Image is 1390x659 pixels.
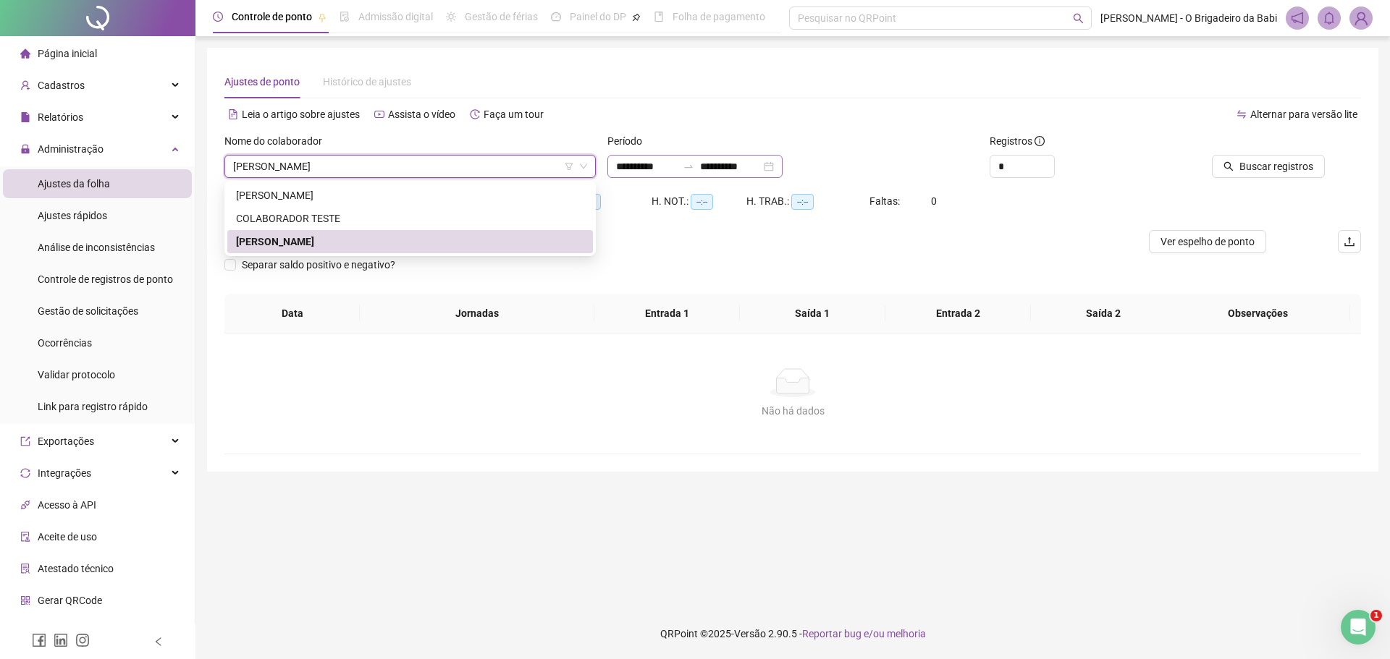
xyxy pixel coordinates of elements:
span: audit [20,532,30,542]
span: Admissão digital [358,11,433,22]
span: search [1223,161,1234,171]
span: api [20,500,30,510]
span: clock-circle [213,12,223,22]
span: Aceite de uso [38,531,97,543]
span: Atestado técnico [38,563,114,574]
div: H. NOT.: [652,193,746,210]
th: Entrada 1 [594,294,740,333]
span: Integrações [38,467,91,479]
div: Saldo total: [224,193,369,210]
span: Alternar para versão lite [1250,109,1357,120]
span: KELLY CRISTINA DE LIMA [233,156,587,177]
span: Página inicial [38,48,97,59]
span: Acesso à API [38,499,96,511]
div: HE 3: [557,193,652,210]
span: Ajustes rápidos [38,210,107,221]
span: file-done [340,12,350,22]
span: qrcode [20,595,30,605]
span: filter [565,162,573,171]
span: upload [1344,236,1355,247]
span: home [20,48,30,59]
span: Separar saldo positivo e negativo? [236,257,401,273]
span: lock [20,144,30,154]
span: export [20,436,30,446]
span: Faltas: [869,195,902,207]
span: Histórico de ajustes [323,76,411,88]
th: Entrada 2 [885,294,1031,333]
span: Assista o vídeo [388,109,455,120]
span: --:-- [691,194,713,210]
span: swap [1237,109,1247,119]
span: --:-- [791,194,814,210]
span: Cadastros [38,80,85,91]
span: sync [20,468,30,478]
span: Registros [990,133,1045,149]
span: --:-- [484,194,507,210]
span: linkedin [54,633,68,647]
span: Folha de pagamento [673,11,765,22]
span: youtube [374,109,384,119]
span: Reportar bug e/ou melhoria [802,628,926,639]
span: search [1073,13,1084,24]
img: 88063 [1350,7,1372,29]
span: facebook [32,633,46,647]
span: left [153,637,164,647]
span: file-text [228,109,238,119]
footer: QRPoint © 2025 - 2.90.5 - [195,608,1390,659]
th: Saída 1 [740,294,885,333]
span: down [579,162,588,171]
span: Administração [38,143,104,155]
span: file [20,112,30,122]
span: bell [1323,12,1336,25]
div: HE 2: [463,193,557,210]
span: Controle de registros de ponto [38,273,173,285]
span: notification [1291,12,1304,25]
button: Buscar registros [1212,155,1325,178]
span: to [683,161,694,172]
label: Nome do colaborador [224,133,332,149]
span: dashboard [551,12,561,22]
span: pushpin [318,13,327,22]
div: H. TRAB.: [746,193,869,210]
span: Buscar registros [1239,158,1313,174]
span: --:-- [277,194,300,210]
span: swap-right [683,161,694,172]
span: user-add [20,80,30,90]
span: Leia o artigo sobre ajustes [242,109,360,120]
span: solution [20,564,30,574]
span: [PERSON_NAME] - O Brigadeiro da Babi [1100,10,1277,26]
span: pushpin [632,13,641,22]
span: Ocorrências [38,337,92,349]
div: Não há dados [242,403,1344,419]
span: Relatórios [38,111,83,123]
span: instagram [75,633,90,647]
th: Jornadas [360,294,594,333]
span: Gestão de solicitações [38,305,138,317]
span: 0 [931,195,937,207]
span: Versão [734,628,766,639]
span: Link para registro rápido [38,401,148,412]
span: 1 [1370,610,1382,621]
div: HE 1: [369,193,463,210]
span: book [654,12,664,22]
span: Ajustes de ponto [224,76,300,88]
th: Saída 2 [1031,294,1176,333]
iframe: Intercom live chat [1341,610,1376,645]
span: Ver espelho de ponto [1161,234,1255,250]
span: Faça um tour [484,109,544,120]
button: Ver espelho de ponto [1149,230,1266,253]
label: Período [607,133,652,149]
span: info-circle [1035,136,1045,146]
span: history [470,109,480,119]
span: Ajustes da folha [38,178,110,190]
span: Controle de ponto [232,11,312,22]
span: Análise de inconsistências [38,242,155,253]
span: Gerar QRCode [38,595,102,606]
span: sun [446,12,456,22]
th: Data [224,294,360,333]
span: Exportações [38,435,94,447]
span: --:-- [390,194,413,210]
span: Observações [1177,305,1339,321]
span: Validar protocolo [38,369,115,380]
th: Observações [1166,294,1350,333]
